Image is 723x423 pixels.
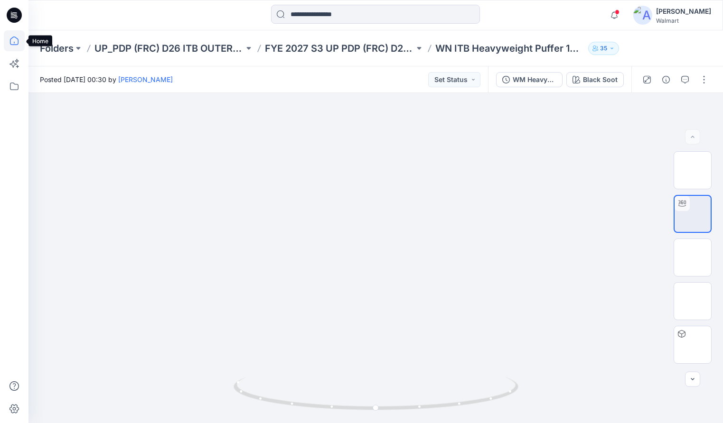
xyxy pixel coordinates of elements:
[600,43,607,54] p: 35
[513,74,556,85] div: WM Heavyweight Puffer Raglan 1003 avtr changed
[583,74,618,85] div: Black Soot
[94,42,244,55] a: UP_PDP (FRC) D26 ITB OUTERWEAR
[588,42,619,55] button: 35
[566,72,624,87] button: Black Soot
[40,42,74,55] a: Folders
[265,42,414,55] a: FYE 2027 S3 UP PDP (FRC) D26 ITB Outerwear - Ozark Trail & Wonder Nation
[496,72,563,87] button: WM Heavyweight Puffer Raglan 1003 avtr changed
[658,72,674,87] button: Details
[656,17,711,24] div: Walmart
[435,42,585,55] p: WN ITB Heavyweight Puffer 1003 New
[40,74,173,84] span: Posted [DATE] 00:30 by
[633,6,652,25] img: avatar
[118,75,173,83] a: [PERSON_NAME]
[656,6,711,17] div: [PERSON_NAME]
